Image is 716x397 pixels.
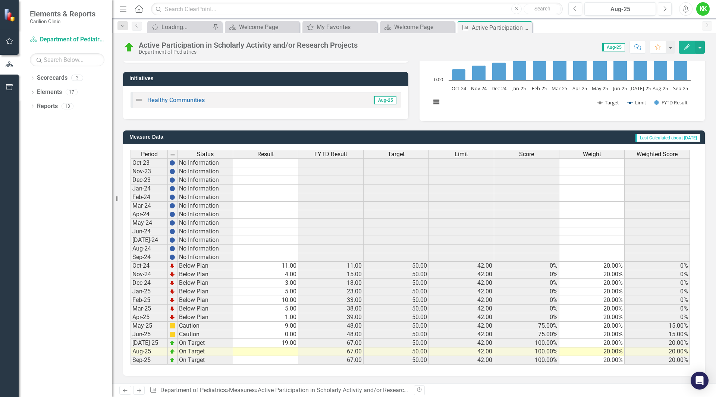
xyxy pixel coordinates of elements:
[178,322,233,330] td: Caution
[364,322,429,330] td: 50.00
[654,99,688,106] button: Show FYTD Result
[178,287,233,296] td: Below Plan
[429,287,494,296] td: 42.00
[178,313,233,322] td: Below Plan
[559,279,625,287] td: 20.00%
[178,210,233,219] td: No Information
[492,62,506,80] path: Dec-24, 18. FYTD Result.
[160,387,226,394] a: Department of Pediatrics
[625,339,690,347] td: 20.00%
[169,177,175,183] img: BgCOk07PiH71IgAAAABJRU5ErkJggg==
[492,85,507,92] text: Dec-24
[178,245,233,253] td: No Information
[131,287,168,296] td: Jan-25
[141,151,158,158] span: Period
[227,22,298,32] a: Welcome Page
[129,134,324,140] h3: Measure Data
[625,279,690,287] td: 0%
[304,22,375,32] a: My Favorites
[197,151,214,158] span: Status
[37,74,67,82] a: Scorecards
[559,287,625,296] td: 20.00%
[364,270,429,279] td: 50.00
[559,270,625,279] td: 20.00%
[131,356,168,365] td: Sep-25
[583,151,601,158] span: Weight
[169,289,175,294] img: TnMDeAgwAPMxUmUi88jYAAAAAElFTkSuQmCC
[494,322,559,330] td: 75.00%
[131,176,168,185] td: Dec-23
[494,296,559,305] td: 0%
[131,322,168,330] td: May-25
[151,3,563,16] input: Search ClearPoint...
[494,279,559,287] td: 0%
[592,85,608,92] text: May-25
[131,313,168,322] td: Apr-25
[178,330,233,339] td: Caution
[30,9,95,18] span: Elements & Reports
[178,236,233,245] td: No Information
[169,160,175,166] img: BgCOk07PiH71IgAAAABJRU5ErkJggg==
[559,356,625,365] td: 20.00%
[147,97,205,104] a: Healthy Communities
[131,227,168,236] td: Jun-24
[169,340,175,346] img: zOikAAAAAElFTkSuQmCC
[131,245,168,253] td: Aug-24
[169,194,175,200] img: BgCOk07PiH71IgAAAABJRU5ErkJggg==
[298,347,364,356] td: 67.00
[239,22,298,32] div: Welcome Page
[625,296,690,305] td: 0%
[587,5,653,14] div: Aug-25
[129,76,405,81] h3: Initiatives
[628,99,646,106] button: Show Limit
[471,85,487,92] text: Nov-24
[559,322,625,330] td: 20.00%
[178,262,233,270] td: Below Plan
[552,85,567,92] text: Mar-25
[452,69,466,80] path: Oct-24, 11. FYTD Result.
[364,279,429,287] td: 50.00
[364,330,429,339] td: 50.00
[625,347,690,356] td: 20.00%
[298,313,364,322] td: 39.00
[635,134,700,142] span: Last Calculated about [DATE]
[653,85,668,92] text: Aug-25
[37,88,62,97] a: Elements
[533,47,547,80] path: Feb-25, 33. FYTD Result.
[494,347,559,356] td: 100.00%
[494,270,559,279] td: 0%
[169,306,175,312] img: TnMDeAgwAPMxUmUi88jYAAAAAElFTkSuQmCC
[178,167,233,176] td: No Information
[178,193,233,202] td: No Information
[298,330,364,339] td: 48.00
[625,322,690,330] td: 15.00%
[553,42,567,80] path: Mar-25, 38. FYTD Result.
[364,287,429,296] td: 50.00
[178,253,233,262] td: No Information
[131,253,168,262] td: Sep-24
[472,23,530,32] div: Active Participation in Scholarly Activity and/or Research Projects
[298,279,364,287] td: 18.00
[135,95,144,104] img: Not Defined
[364,262,429,270] td: 50.00
[317,22,375,32] div: My Favorites
[298,287,364,296] td: 23.00
[625,356,690,365] td: 20.00%
[559,339,625,347] td: 20.00%
[169,229,175,234] img: BgCOk07PiH71IgAAAABJRU5ErkJggg==
[625,262,690,270] td: 0%
[257,151,274,158] span: Result
[169,280,175,286] img: TnMDeAgwAPMxUmUi88jYAAAAAElFTkSuQmCC
[169,237,175,243] img: BgCOk07PiH71IgAAAABJRU5ErkJggg==
[494,305,559,313] td: 0%
[229,387,255,394] a: Measures
[559,305,625,313] td: 20.00%
[382,22,453,32] a: Welcome Page
[455,151,468,158] span: Limit
[178,279,233,287] td: Below Plan
[429,347,494,356] td: 42.00
[169,323,175,329] img: cBAA0RP0Y6D5n+AAAAAElFTkSuQmCC
[131,219,168,227] td: May-24
[434,76,443,83] text: 0.00
[233,313,298,322] td: 1.00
